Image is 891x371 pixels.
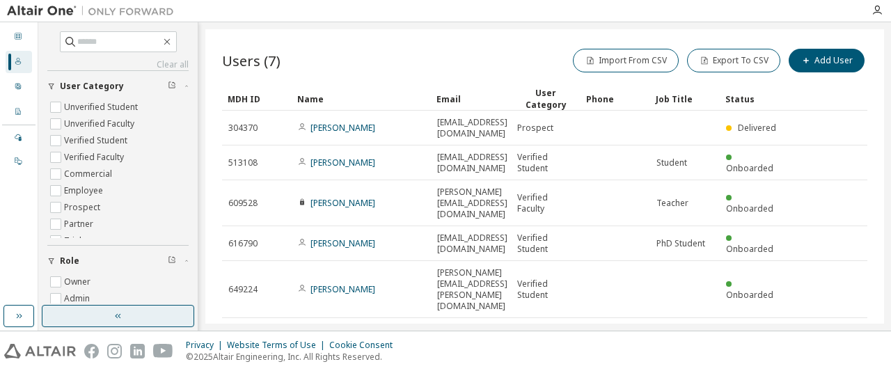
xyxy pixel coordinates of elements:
span: Verified Student [517,278,574,301]
div: Name [297,88,425,110]
div: User Profile [6,76,32,98]
label: Admin [64,290,93,307]
label: Prospect [64,199,103,216]
span: 513108 [228,157,258,168]
span: [EMAIL_ADDRESS][DOMAIN_NAME] [437,232,507,255]
p: © 2025 Altair Engineering, Inc. All Rights Reserved. [186,351,401,363]
span: Teacher [656,198,688,209]
span: Verified Student [517,232,574,255]
span: 616790 [228,238,258,249]
span: [PERSON_NAME][EMAIL_ADDRESS][PERSON_NAME][DOMAIN_NAME] [437,267,507,312]
a: Clear all [47,59,189,70]
span: Clear filter [168,81,176,92]
div: Phone [586,88,645,110]
span: PhD Student [656,238,705,249]
img: linkedin.svg [130,344,145,358]
img: instagram.svg [107,344,122,358]
img: youtube.svg [153,344,173,358]
div: Cookie Consent [329,340,401,351]
span: [EMAIL_ADDRESS][DOMAIN_NAME] [437,152,507,174]
label: Trial [64,232,84,249]
span: Clear filter [168,255,176,267]
div: Privacy [186,340,227,351]
img: Altair One [7,4,181,18]
div: Job Title [656,88,714,110]
label: Verified Student [64,132,130,149]
label: Unverified Student [64,99,141,116]
span: Onboarded [726,203,773,214]
a: [PERSON_NAME] [310,237,375,249]
label: Partner [64,216,96,232]
label: Verified Faculty [64,149,127,166]
span: 304370 [228,123,258,134]
a: [PERSON_NAME] [310,157,375,168]
span: Onboarded [726,243,773,255]
span: Student [656,157,687,168]
button: Import From CSV [573,49,679,72]
div: User Category [517,87,575,111]
img: altair_logo.svg [4,344,76,358]
span: Users (7) [222,51,281,70]
span: Onboarded [726,162,773,174]
span: Prospect [517,123,553,134]
div: MDH ID [228,88,286,110]
span: User Category [60,81,124,92]
label: Unverified Faculty [64,116,137,132]
span: 609528 [228,198,258,209]
div: Dashboard [6,26,32,48]
div: Website Terms of Use [227,340,329,351]
span: 649224 [228,284,258,295]
label: Owner [64,274,93,290]
span: Verified Student [517,152,574,174]
img: facebook.svg [84,344,99,358]
span: Role [60,255,79,267]
span: [EMAIL_ADDRESS][DOMAIN_NAME] [437,117,507,139]
div: Status [725,88,784,110]
a: [PERSON_NAME] [310,122,375,134]
span: Verified Faculty [517,192,574,214]
a: [PERSON_NAME] [310,197,375,209]
div: Email [436,88,505,110]
a: [PERSON_NAME] [310,283,375,295]
button: Role [47,246,189,276]
div: On Prem [6,150,32,173]
button: Add User [789,49,865,72]
span: Onboarded [726,289,773,301]
div: Users [6,51,32,73]
span: [PERSON_NAME][EMAIL_ADDRESS][DOMAIN_NAME] [437,187,507,220]
button: Export To CSV [687,49,780,72]
label: Employee [64,182,106,199]
span: Delivered [738,122,776,134]
label: Commercial [64,166,115,182]
div: Managed [6,127,32,149]
button: User Category [47,71,189,102]
div: Company Profile [6,101,32,123]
